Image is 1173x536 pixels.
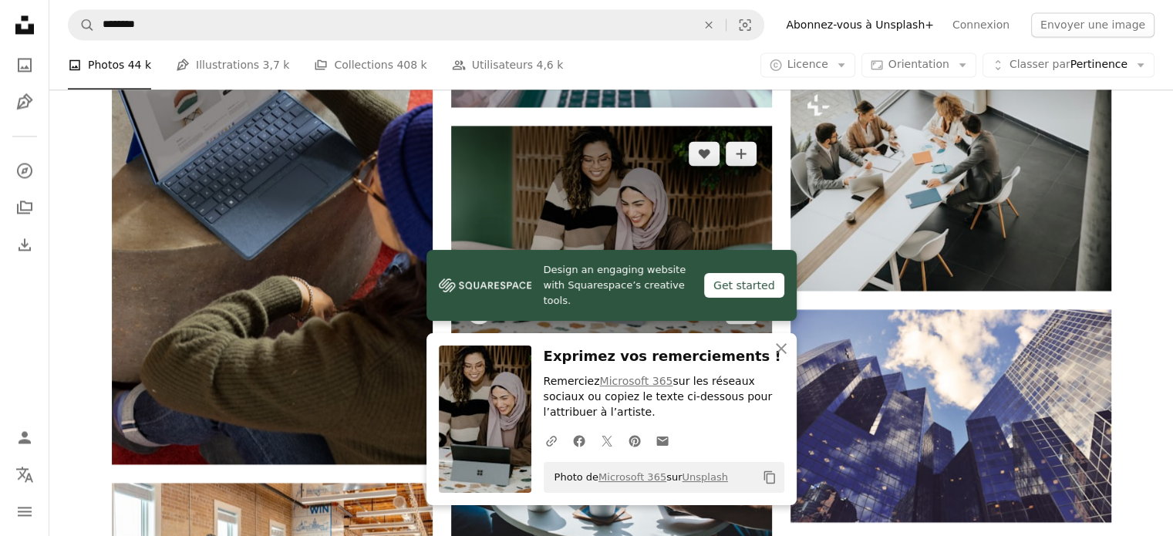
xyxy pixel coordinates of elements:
img: Deux femmes assises à une table avec un ordinateur portable [451,126,772,339]
span: Classer par [1010,58,1070,70]
button: Langue [9,459,40,490]
button: Orientation [861,52,976,77]
span: Licence [787,58,828,70]
img: Vue aérienne d’un groupe de gens d’affaires multiethniques travaillant ensemble au bureau [790,77,1111,291]
h3: Exprimez vos remerciements ! [544,346,784,368]
a: Partagez-leTwitter [593,425,621,456]
button: J’aime [689,141,720,166]
a: Microsoft 365 [599,375,672,387]
span: Design an engaging website with Squarespace’s creative tools. [544,262,692,308]
a: Deux femmes assises à une table avec un ordinateur portable [451,225,772,239]
a: Collections [9,192,40,223]
img: file-1606177908946-d1eed1cbe4f5image [439,274,531,297]
span: 408 k [396,56,426,73]
a: Utilisateurs 4,6 k [452,40,564,89]
a: Connexion [943,12,1019,37]
span: 4,6 k [536,56,563,73]
a: Explorer [9,155,40,186]
span: Photo de sur [547,465,728,490]
a: Partagez-leFacebook [565,425,593,456]
a: une personne utilisant un ordinateur portable [112,216,433,230]
a: Microsoft 365 [598,471,666,483]
a: Accueil — Unsplash [9,9,40,43]
a: Design an engaging website with Squarespace’s creative tools.Get started [426,250,797,321]
a: Connexion / S’inscrire [9,422,40,453]
button: Ajouter à la collection [726,141,757,166]
span: Orientation [888,58,949,70]
a: Historique de téléchargement [9,229,40,260]
button: Recherche de visuels [726,10,763,39]
button: Envoyer une image [1031,12,1154,37]
a: Vue aérienne d’un groupe de gens d’affaires multiethniques travaillant ensemble au bureau [790,177,1111,190]
button: Licence [760,52,855,77]
a: Partager par mail [649,425,676,456]
img: Photo en contre-plongée d’un bâtiment de mur-rideau [790,309,1111,522]
form: Rechercher des visuels sur tout le site [68,9,764,40]
a: Illustrations 3,7 k [176,40,289,89]
button: Copier dans le presse-papier [757,464,783,490]
button: Effacer [692,10,726,39]
span: Pertinence [1010,57,1127,72]
a: Abonnez-vous à Unsplash+ [777,12,943,37]
span: 3,7 k [263,56,290,73]
a: Unsplash [682,471,727,483]
a: Partagez-lePinterest [621,425,649,456]
a: Illustrations [9,86,40,117]
a: Photo en contre-plongée d’un bâtiment de mur-rideau [790,409,1111,423]
p: Remerciez sur les réseaux sociaux ou copiez le texte ci-dessous pour l’attribuer à l’artiste. [544,374,784,420]
button: Menu [9,496,40,527]
a: Photos [9,49,40,80]
button: Classer parPertinence [983,52,1154,77]
div: Get started [704,273,784,298]
a: Collections 408 k [314,40,426,89]
button: Rechercher sur Unsplash [69,10,95,39]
